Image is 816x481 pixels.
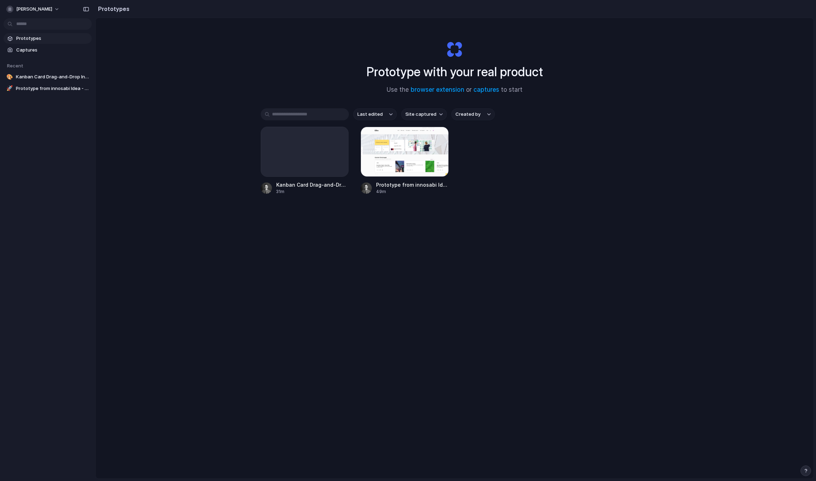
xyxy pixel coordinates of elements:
[4,72,92,82] a: 🎨Kanban Card Drag-and-Drop Interface
[455,111,480,118] span: Created by
[16,6,52,13] span: [PERSON_NAME]
[353,108,397,120] button: Last edited
[405,111,436,118] span: Site captured
[376,188,449,195] div: 49m
[95,5,129,13] h2: Prototypes
[361,127,449,195] a: Prototype from innosabi Idea - Agile InnovationPrototype from innosabi Idea - Agile Innovation49m
[6,73,13,80] div: 🎨
[276,181,349,188] span: Kanban Card Drag-and-Drop Interface
[16,35,89,42] span: Prototypes
[367,62,543,81] h1: Prototype with your real product
[357,111,383,118] span: Last edited
[451,108,495,120] button: Created by
[7,63,23,68] span: Recent
[4,45,92,55] a: Captures
[411,86,464,93] a: browser extension
[261,127,349,195] a: Kanban Card Drag-and-Drop Interface31m
[473,86,499,93] a: captures
[4,83,92,94] a: 🚀Prototype from innosabi Idea - Agile Innovation
[276,188,349,195] div: 31m
[4,33,92,44] a: Prototypes
[16,73,89,80] span: Kanban Card Drag-and-Drop Interface
[401,108,447,120] button: Site captured
[387,85,522,95] span: Use the or to start
[376,181,449,188] span: Prototype from innosabi Idea - Agile Innovation
[6,85,13,92] div: 🚀
[4,4,63,15] button: [PERSON_NAME]
[16,47,89,54] span: Captures
[16,85,89,92] span: Prototype from innosabi Idea - Agile Innovation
